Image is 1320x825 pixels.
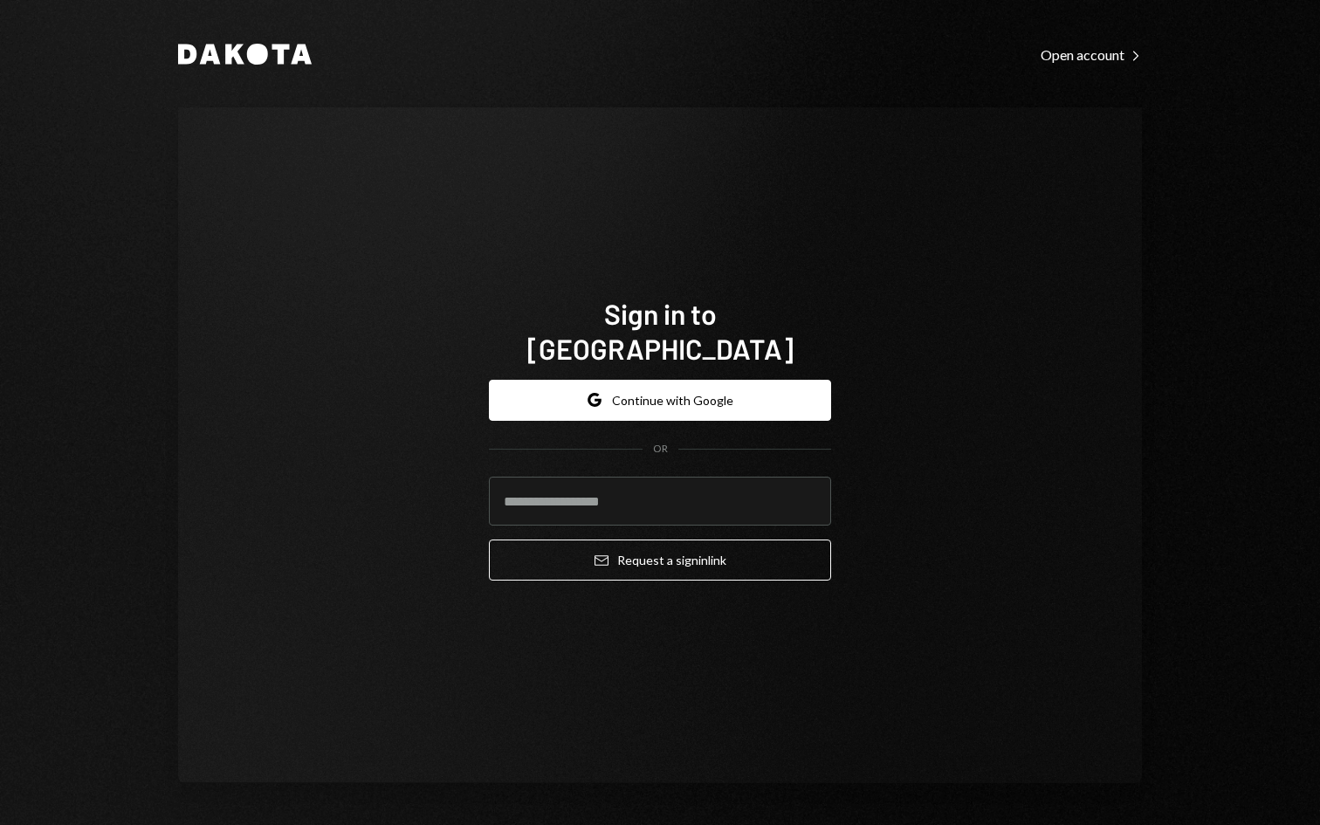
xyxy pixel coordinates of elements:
[489,540,831,581] button: Request a signinlink
[489,380,831,421] button: Continue with Google
[489,296,831,366] h1: Sign in to [GEOGRAPHIC_DATA]
[653,442,668,457] div: OR
[1041,45,1142,64] a: Open account
[1041,46,1142,64] div: Open account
